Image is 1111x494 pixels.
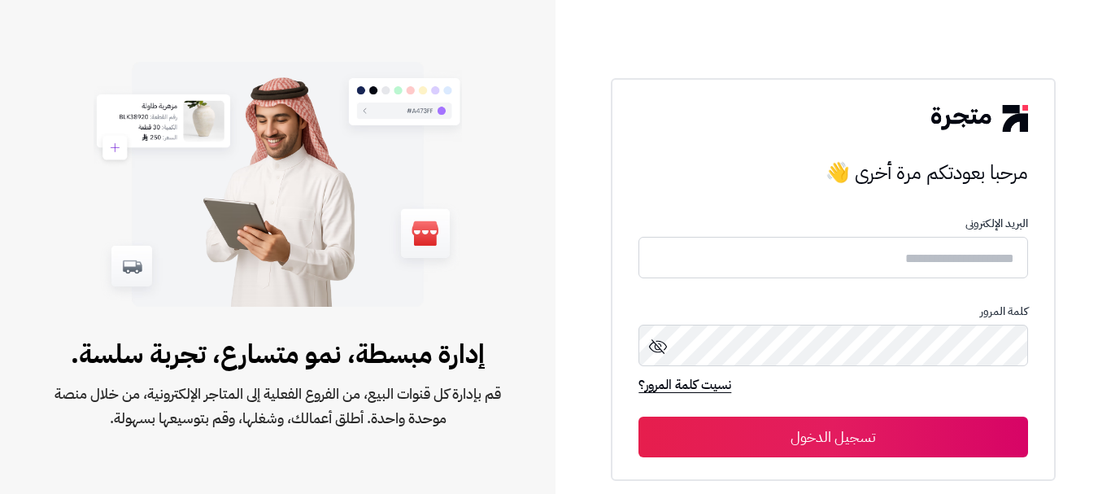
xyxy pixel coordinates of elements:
[638,375,731,398] a: نسيت كلمة المرور؟
[638,217,1027,230] p: البريد الإلكترونى
[638,417,1027,457] button: تسجيل الدخول
[931,105,1027,131] img: logo-2.png
[638,305,1027,318] p: كلمة المرور
[52,334,503,374] span: إدارة مبسطة، نمو متسارع، تجربة سلسة.
[52,382,503,431] span: قم بإدارة كل قنوات البيع، من الفروع الفعلية إلى المتاجر الإلكترونية، من خلال منصة موحدة واحدة. أط...
[638,156,1027,189] h3: مرحبا بعودتكم مرة أخرى 👋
